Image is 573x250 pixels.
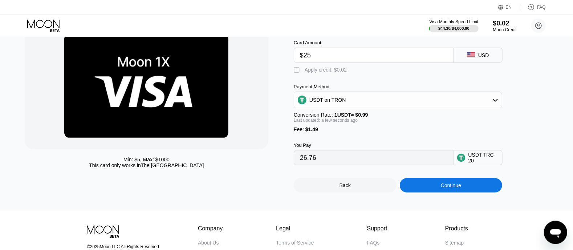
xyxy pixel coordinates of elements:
[294,178,397,193] div: Back
[478,52,489,58] div: USD
[445,240,464,246] div: Sitemap
[493,27,517,32] div: Moon Credit
[276,225,314,232] div: Legal
[294,142,454,148] div: You Pay
[334,112,368,118] span: 1 USDT ≈ $0.99
[506,5,512,10] div: EN
[367,240,380,246] div: FAQs
[400,178,503,193] div: Continue
[429,19,478,32] div: Visa Monthly Spend Limit$44.30/$4,000.00
[294,118,502,123] div: Last updated: a few seconds ago
[198,240,219,246] div: About Us
[493,20,517,27] div: $0.02
[493,20,517,32] div: $0.02Moon Credit
[294,66,301,74] div: 
[294,126,502,132] div: Fee :
[305,67,347,73] div: Apply credit: $0.02
[438,26,470,31] div: $44.30 / $4,000.00
[520,4,546,11] div: FAQ
[294,40,454,45] div: Card Amount
[89,162,204,168] div: This card only works in The [GEOGRAPHIC_DATA]
[276,240,314,246] div: Terms of Service
[294,112,502,118] div: Conversion Rate:
[429,19,478,24] div: Visa Monthly Spend Limit
[544,221,567,244] iframe: Button to launch messaging window
[537,5,546,10] div: FAQ
[123,157,170,162] div: Min: $ 5 , Max: $ 1000
[294,93,502,107] div: USDT on TRON
[87,244,165,249] div: © 2025 Moon LLC All Rights Reserved
[294,84,502,89] div: Payment Method
[309,97,346,103] div: USDT on TRON
[468,152,499,164] div: USDT TRC-20
[367,225,392,232] div: Support
[441,182,461,188] div: Continue
[305,126,318,132] span: $1.49
[445,225,468,232] div: Products
[498,4,520,11] div: EN
[340,182,351,188] div: Back
[300,48,447,62] input: $0.00
[198,225,223,232] div: Company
